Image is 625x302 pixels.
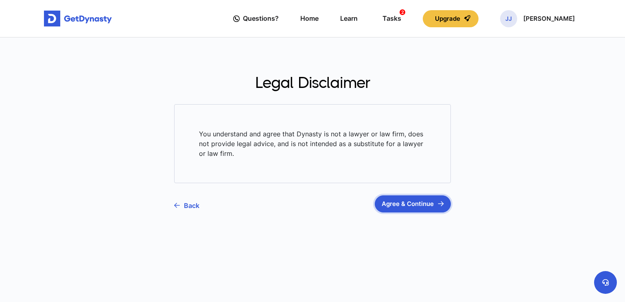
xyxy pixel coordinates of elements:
a: Tasks2 [379,7,401,30]
button: Upgrade [423,10,479,27]
span: JJ [500,10,517,27]
p: [PERSON_NAME] [523,15,575,22]
span: You understand and agree that Dynasty is not a lawyer or law firm, does not provide legal advice,... [199,129,426,158]
span: Questions? [243,11,279,26]
a: Home [300,7,319,30]
span: Legal Disclaimer [174,74,451,92]
button: Agree & Continue [375,195,451,212]
img: Get started for free with Dynasty Trust Company [44,11,112,27]
button: JJ[PERSON_NAME] [500,10,575,27]
img: go back icon [174,203,180,208]
div: Tasks [382,11,401,26]
span: 2 [400,9,405,15]
a: Questions? [233,7,279,30]
a: Learn [340,7,358,30]
a: Back [174,195,199,216]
